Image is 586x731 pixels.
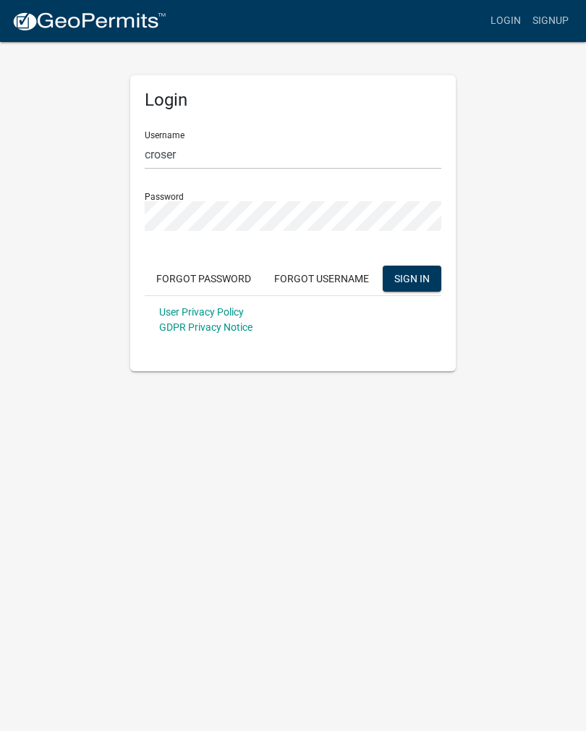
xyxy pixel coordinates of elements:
a: Login [485,7,527,35]
span: SIGN IN [394,272,430,284]
button: SIGN IN [383,266,441,292]
h5: Login [145,90,441,111]
a: Signup [527,7,574,35]
button: Forgot Username [263,266,381,292]
a: User Privacy Policy [159,306,244,318]
a: GDPR Privacy Notice [159,321,252,333]
button: Forgot Password [145,266,263,292]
